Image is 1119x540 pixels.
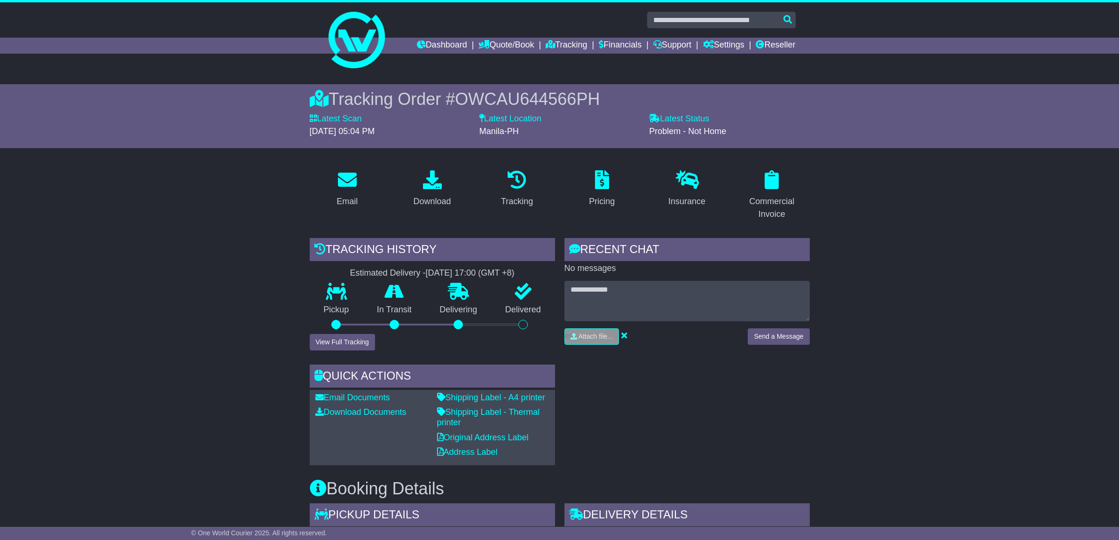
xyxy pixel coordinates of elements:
[546,38,587,54] a: Tracking
[363,305,426,315] p: In Transit
[455,89,600,109] span: OWCAU644566PH
[740,195,804,221] div: Commercial Invoice
[310,334,375,350] button: View Full Tracking
[734,167,810,224] a: Commercial Invoice
[564,503,810,529] div: Delivery Details
[310,365,555,390] div: Quick Actions
[437,407,540,427] a: Shipping Label - Thermal printer
[310,127,375,136] span: [DATE] 05:04 PM
[479,114,541,124] label: Latest Location
[426,305,492,315] p: Delivering
[310,503,555,529] div: Pickup Details
[748,328,809,345] button: Send a Message
[599,38,642,54] a: Financials
[407,167,457,211] a: Download
[653,38,691,54] a: Support
[437,447,498,457] a: Address Label
[564,238,810,263] div: RECENT CHAT
[478,38,534,54] a: Quote/Book
[649,127,726,136] span: Problem - Not Home
[589,195,615,208] div: Pricing
[417,38,467,54] a: Dashboard
[495,167,539,211] a: Tracking
[756,38,795,54] a: Reseller
[310,89,810,109] div: Tracking Order #
[310,268,555,278] div: Estimated Delivery -
[413,195,451,208] div: Download
[315,393,390,402] a: Email Documents
[315,407,407,417] a: Download Documents
[336,195,358,208] div: Email
[649,114,709,124] label: Latest Status
[668,195,705,208] div: Insurance
[703,38,744,54] a: Settings
[479,127,519,136] span: Manila-PH
[310,114,362,124] label: Latest Scan
[564,263,810,274] p: No messages
[501,195,533,208] div: Tracking
[437,433,529,442] a: Original Address Label
[310,305,363,315] p: Pickup
[437,393,545,402] a: Shipping Label - A4 printer
[491,305,555,315] p: Delivered
[310,238,555,263] div: Tracking history
[330,167,364,211] a: Email
[191,529,327,537] span: © One World Courier 2025. All rights reserved.
[662,167,712,211] a: Insurance
[426,268,515,278] div: [DATE] 17:00 (GMT +8)
[583,167,621,211] a: Pricing
[310,479,810,498] h3: Booking Details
